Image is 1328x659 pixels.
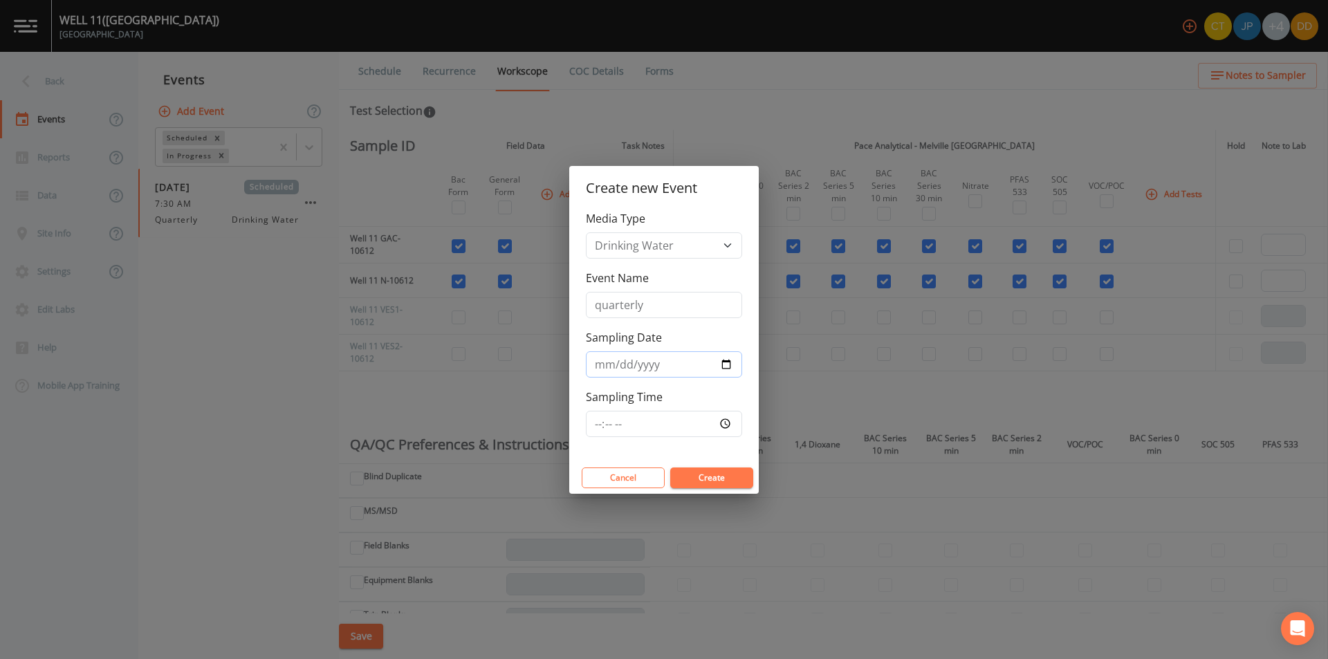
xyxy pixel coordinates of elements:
div: Open Intercom Messenger [1281,612,1314,645]
label: Sampling Date [586,329,662,346]
label: Event Name [586,270,649,286]
label: Media Type [586,210,645,227]
h2: Create new Event [569,166,759,210]
button: Cancel [582,467,665,488]
label: Sampling Time [586,389,663,405]
button: Create [670,467,753,488]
